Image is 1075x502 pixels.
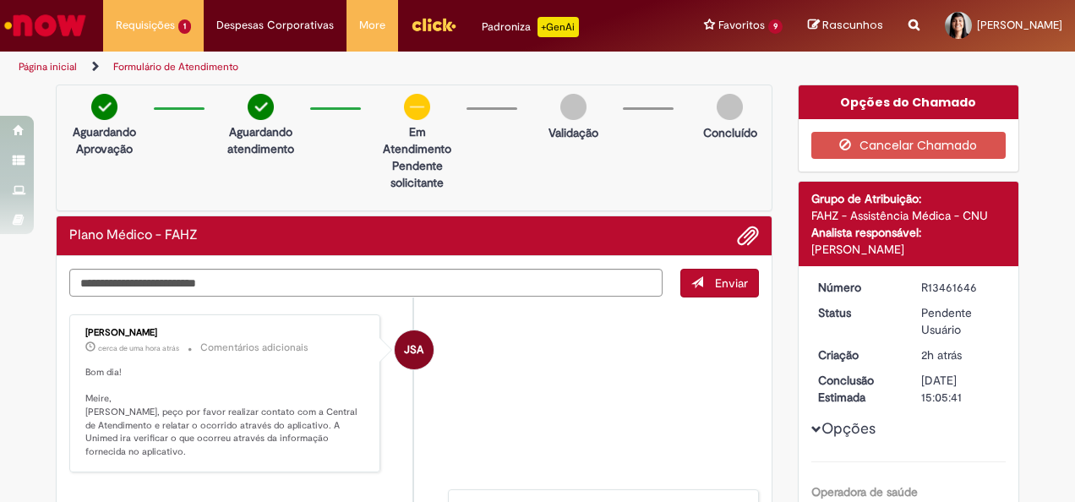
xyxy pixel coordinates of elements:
[822,17,883,33] span: Rascunhos
[216,17,334,34] span: Despesas Corporativas
[376,123,458,157] p: Em Atendimento
[805,346,909,363] dt: Criação
[200,341,308,355] small: Comentários adicionais
[13,52,704,83] ul: Trilhas de página
[482,17,579,37] div: Padroniza
[715,276,748,291] span: Enviar
[19,60,77,74] a: Página inicial
[805,279,909,296] dt: Número
[921,372,1000,406] div: [DATE] 15:05:41
[537,17,579,37] p: +GenAi
[703,124,757,141] p: Concluído
[805,372,909,406] dt: Conclusão Estimada
[248,94,274,120] img: check-circle-green.png
[921,347,962,363] span: 2h atrás
[560,94,587,120] img: img-circle-grey.png
[91,94,117,120] img: check-circle-green.png
[737,225,759,247] button: Adicionar anexos
[85,328,367,338] div: [PERSON_NAME]
[178,19,191,34] span: 1
[921,279,1000,296] div: R13461646
[811,484,918,499] b: Operadora de saúde
[977,18,1062,32] span: [PERSON_NAME]
[799,85,1019,119] div: Opções do Chamado
[116,17,175,34] span: Requisições
[69,228,198,243] h2: Plano Médico - FAHZ Histórico de tíquete
[811,190,1007,207] div: Grupo de Atribuição:
[359,17,385,34] span: More
[921,347,962,363] time: 29/08/2025 10:52:10
[220,123,302,157] p: Aguardando atendimento
[98,343,179,353] time: 29/08/2025 12:11:34
[680,269,759,297] button: Enviar
[85,366,367,459] p: Bom dia! Meire, [PERSON_NAME], peço por favor realizar contato com a Central de Atendimento e rel...
[404,330,423,370] span: JSA
[921,304,1000,338] div: Pendente Usuário
[411,12,456,37] img: click_logo_yellow_360x200.png
[921,346,1000,363] div: 29/08/2025 10:52:10
[2,8,89,42] img: ServiceNow
[768,19,783,34] span: 9
[376,157,458,191] p: Pendente solicitante
[395,330,434,369] div: Josiane Souza Araujo
[548,124,598,141] p: Validação
[718,17,765,34] span: Favoritos
[811,241,1007,258] div: [PERSON_NAME]
[98,343,179,353] span: cerca de uma hora atrás
[404,94,430,120] img: circle-minus.png
[717,94,743,120] img: img-circle-grey.png
[69,269,663,297] textarea: Digite sua mensagem aqui...
[811,224,1007,241] div: Analista responsável:
[811,207,1007,224] div: FAHZ - Assistência Médica - CNU
[808,18,883,34] a: Rascunhos
[63,123,145,157] p: Aguardando Aprovação
[113,60,238,74] a: Formulário de Atendimento
[811,132,1007,159] button: Cancelar Chamado
[805,304,909,321] dt: Status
